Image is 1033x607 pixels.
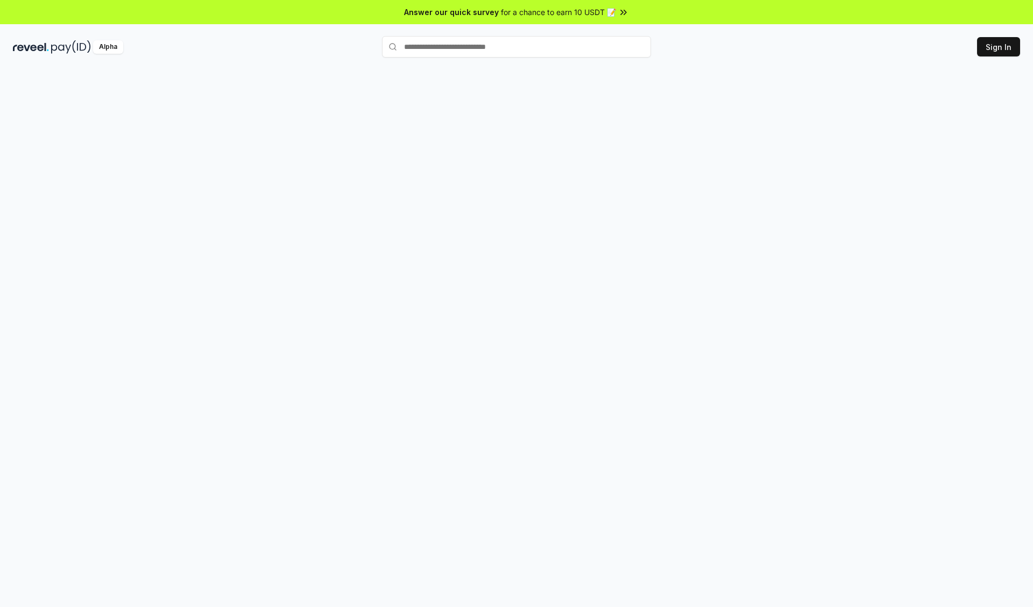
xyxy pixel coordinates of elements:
span: Answer our quick survey [404,6,499,18]
div: Alpha [93,40,123,54]
img: pay_id [51,40,91,54]
span: for a chance to earn 10 USDT 📝 [501,6,616,18]
button: Sign In [977,37,1020,56]
img: reveel_dark [13,40,49,54]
